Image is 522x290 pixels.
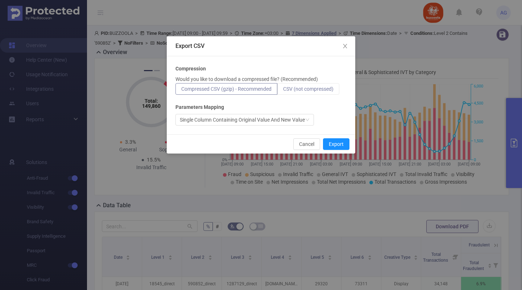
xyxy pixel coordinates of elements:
[283,86,333,92] span: CSV (not compressed)
[323,138,349,150] button: Export
[335,36,355,57] button: Close
[175,103,224,111] b: Parameters Mapping
[342,43,348,49] i: icon: close
[175,65,206,73] b: Compression
[181,86,272,92] span: Compressed CSV (gzip) - Recommended
[293,138,320,150] button: Cancel
[175,42,347,50] div: Export CSV
[305,118,310,123] i: icon: down
[175,75,318,83] p: Would you like to download a compressed file? (Recommended)
[180,114,305,125] div: Single Column Containing Original Value And New Value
